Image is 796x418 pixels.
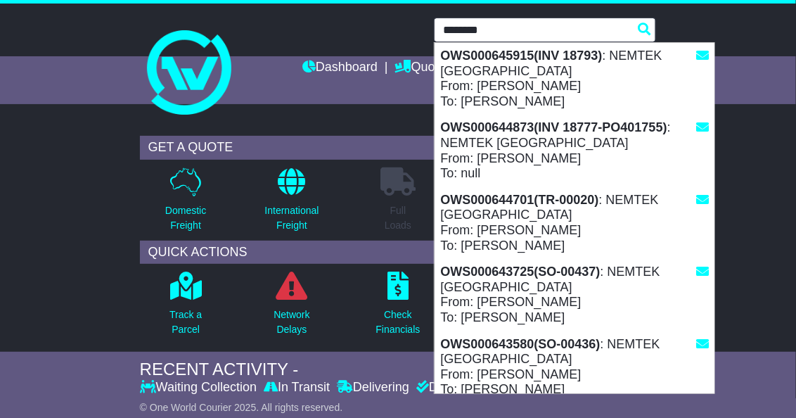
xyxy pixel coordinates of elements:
p: Network Delays [274,308,309,337]
div: Waiting Collection [140,380,260,395]
div: : NEMTEK [GEOGRAPHIC_DATA] From: [PERSON_NAME] To: [PERSON_NAME] [435,187,714,259]
div: : NEMTEK [GEOGRAPHIC_DATA] From: [PERSON_NAME] To: null [435,115,714,186]
div: : NEMTEK [GEOGRAPHIC_DATA] From: [PERSON_NAME] To: [PERSON_NAME] [435,259,714,331]
div: GET A QUOTE [140,136,657,160]
a: Quote/Book [395,56,478,80]
a: CheckFinancials [375,271,421,345]
p: Track a Parcel [169,308,202,337]
span: © One World Courier 2025. All rights reserved. [140,402,343,413]
div: RECENT ACTIVITY - [140,360,596,380]
strong: OWS000643725(SO-00437) [440,265,600,279]
a: InternationalFreight [264,167,320,241]
div: : NEMTEK [GEOGRAPHIC_DATA] From: [PERSON_NAME] To: [PERSON_NAME] [435,331,714,403]
div: QUICK ACTIONS [140,241,657,265]
p: Check Financials [376,308,421,337]
p: Full Loads [380,203,416,233]
div: : NEMTEK [GEOGRAPHIC_DATA] From: [PERSON_NAME] To: [PERSON_NAME] [435,43,714,115]
strong: OWS000645915(INV 18793) [440,49,602,63]
strong: OWS000643580(SO-00436) [440,337,600,351]
a: DomesticFreight [165,167,207,241]
div: Delivered [413,380,482,395]
p: International Freight [265,203,319,233]
div: Delivering [333,380,413,395]
a: NetworkDelays [273,271,310,345]
strong: OWS000644701(TR-00020) [440,193,598,207]
a: Dashboard [302,56,378,80]
p: Domestic Freight [165,203,206,233]
strong: OWS000644873(INV 18777-PO401755) [440,120,667,134]
a: Track aParcel [169,271,203,345]
div: In Transit [260,380,333,395]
